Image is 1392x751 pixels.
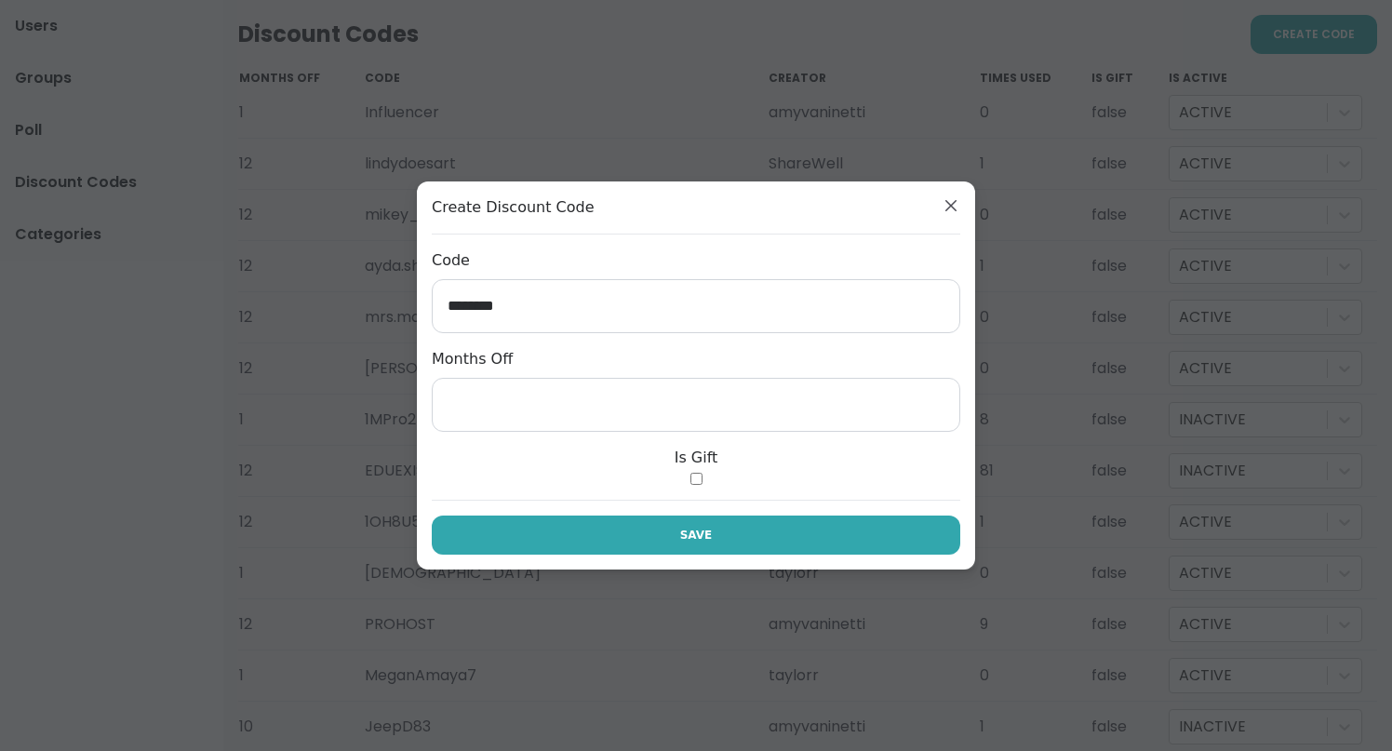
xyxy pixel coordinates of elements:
[432,196,960,219] span: Create Discount Code
[432,348,960,370] h4: Months Off
[432,516,960,555] button: Save
[675,447,718,469] h4: Is Gift
[432,249,960,272] h4: Code
[680,527,713,543] span: Save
